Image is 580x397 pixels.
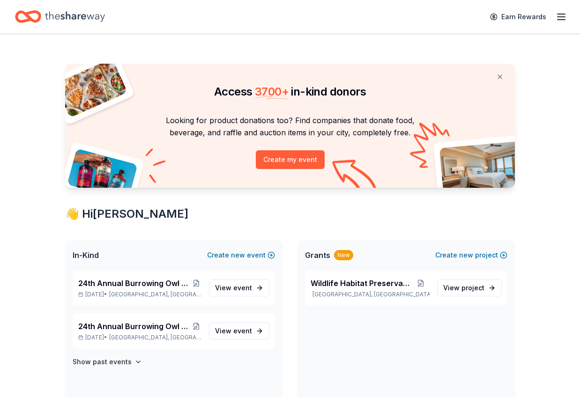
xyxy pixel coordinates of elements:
img: Pizza [55,58,128,118]
a: Home [15,6,105,28]
h4: Show past events [73,356,132,368]
a: View event [209,279,269,296]
div: New [334,250,353,260]
a: View event [209,323,269,339]
p: [DATE] • [78,291,201,298]
p: [GEOGRAPHIC_DATA], [GEOGRAPHIC_DATA] [311,291,430,298]
span: Access in-kind donors [214,85,366,98]
a: View project [437,279,502,296]
span: Grants [305,250,330,261]
button: Createnewproject [435,250,507,261]
span: event [233,327,252,335]
span: 24th Annual Burrowing Owl Festival and on-line auction [78,321,191,332]
span: 3700 + [255,85,289,98]
span: In-Kind [73,250,99,261]
div: 👋 Hi [PERSON_NAME] [65,206,515,221]
span: 24th Annual Burrowing Owl Festival and on-line auction [78,278,191,289]
img: Curvy arrow [332,160,379,195]
button: Createnewevent [207,250,275,261]
span: View [215,325,252,337]
button: Show past events [73,356,142,368]
p: Looking for product donations too? Find companies that donate food, beverage, and raffle and auct... [76,114,504,139]
span: View [443,282,484,294]
button: Create my event [256,150,325,169]
span: new [231,250,245,261]
span: project [461,284,484,292]
span: Wildlife Habitat Preservation [311,278,412,289]
span: event [233,284,252,292]
span: [GEOGRAPHIC_DATA], [GEOGRAPHIC_DATA] [109,334,201,341]
span: View [215,282,252,294]
p: [DATE] • [78,334,201,341]
span: [GEOGRAPHIC_DATA], [GEOGRAPHIC_DATA] [109,291,201,298]
span: new [459,250,473,261]
a: Earn Rewards [484,8,552,25]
